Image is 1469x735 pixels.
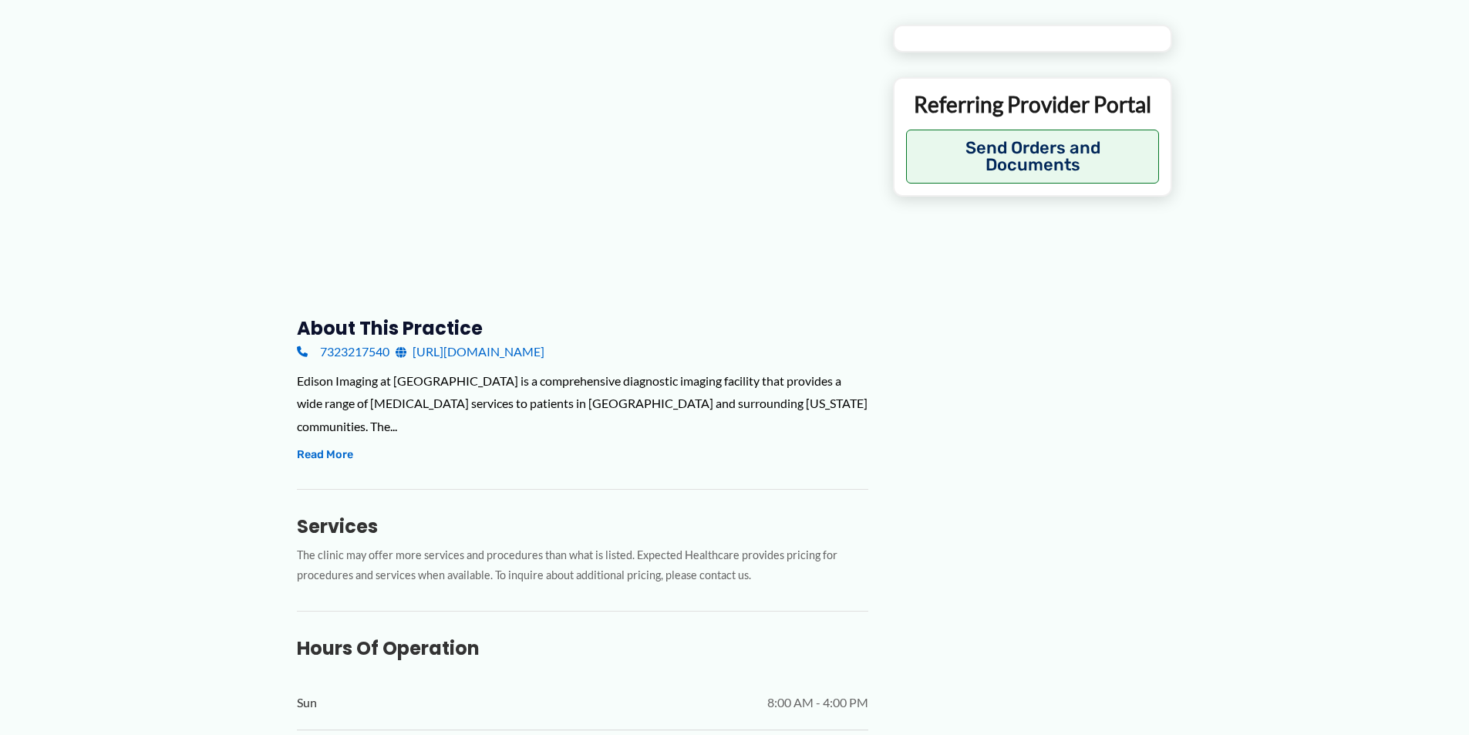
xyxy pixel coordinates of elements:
[297,636,868,660] h3: Hours of Operation
[297,316,868,340] h3: About this practice
[297,545,868,587] p: The clinic may offer more services and procedures than what is listed. Expected Healthcare provid...
[906,130,1160,184] button: Send Orders and Documents
[297,446,353,464] button: Read More
[297,369,868,438] div: Edison Imaging at [GEOGRAPHIC_DATA] is a comprehensive diagnostic imaging facility that provides ...
[297,340,389,363] a: 7323217540
[906,90,1160,118] p: Referring Provider Portal
[396,340,544,363] a: [URL][DOMAIN_NAME]
[297,514,868,538] h3: Services
[767,691,868,714] span: 8:00 AM - 4:00 PM
[297,691,317,714] span: Sun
